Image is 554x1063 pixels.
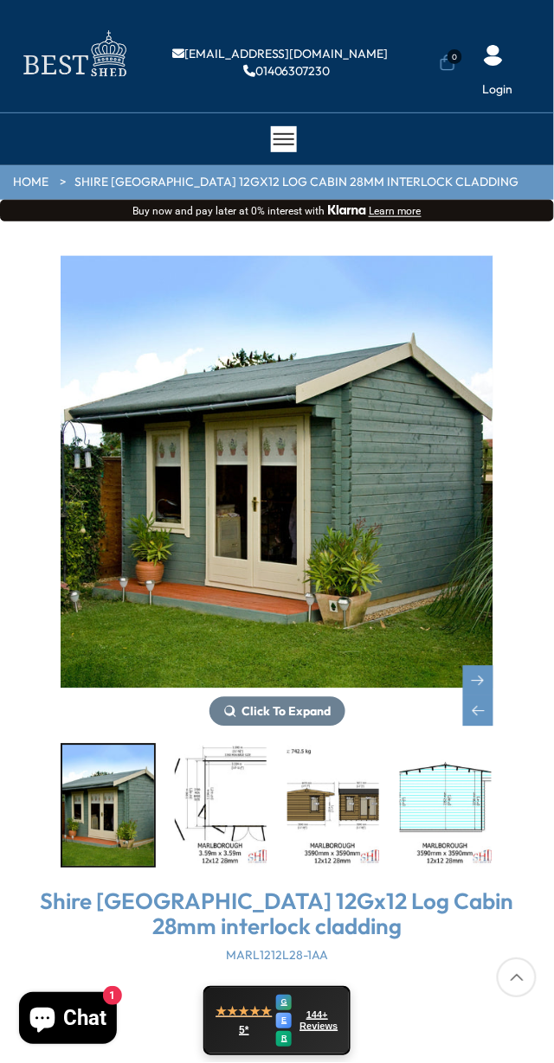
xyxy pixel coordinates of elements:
img: User Icon [483,45,504,66]
div: 1 / 18 [61,744,156,868]
a: Login [483,83,513,95]
a: HOME [13,174,48,191]
span: Reviews [300,1021,338,1033]
inbox-online-store-chat: Shopify online store chat [14,993,122,1049]
div: 2 / 18 [173,744,268,868]
div: 4 / 18 [398,744,493,868]
button: Click To Expand [209,697,345,727]
span: MARL1212L28-1AA [226,948,328,964]
img: Marlborough_7_77ba1181-c18a-42db-b353-ae209a9c9980_200x200.jpg [62,746,154,867]
img: 12x12MarlboroughOPTELEVATIONSMMFT28mmTEMP_a041115d-193e-4c00-ba7d-347e4517689d_200x200.jpg [287,746,379,867]
div: E [276,1014,292,1029]
div: 3 / 18 [286,744,381,868]
span: 144+ [306,1010,328,1021]
img: logo [13,26,134,82]
a: ★★★★★ 5* G E R 144+ Reviews [203,987,350,1056]
h3: Shire [GEOGRAPHIC_DATA] 12Gx12 Log Cabin 28mm interlock cladding [13,890,541,939]
img: Shire Marlborough 12Gx12 Log Cabin 28mm interlock cladding - Best Shed [61,256,493,688]
a: 0 [440,54,455,72]
div: R [276,1032,292,1047]
span: ★★★★★ [216,1005,272,1020]
div: Previous slide [463,696,493,727]
img: 12x12MarlboroughINTERNALSMMFT28mmTEMP_b500e6bf-b96f-4bf6-bd0c-ce66061d0bad_200x200.jpg [400,746,492,867]
div: G [276,996,292,1011]
div: 1 / 18 [61,256,493,727]
a: [EMAIL_ADDRESS][DOMAIN_NAME] [172,48,389,60]
a: Shire [GEOGRAPHIC_DATA] 12Gx12 Log Cabin 28mm interlock cladding [74,174,519,191]
div: Next slide [463,666,493,696]
img: 12x12MarlboroughOPTFLOORPLANMFT28mmTEMP_5a83137f-d55f-493c-9331-6cd515c54ccf_200x200.jpg [175,746,267,867]
a: 01406307230 [243,65,331,77]
span: 0 [448,49,462,64]
span: Click To Expand [242,704,332,720]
